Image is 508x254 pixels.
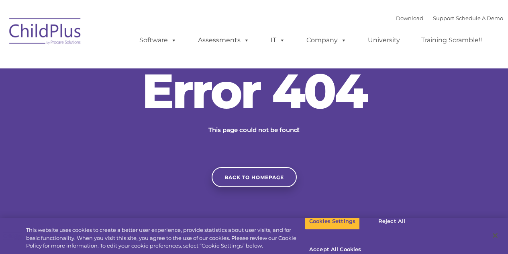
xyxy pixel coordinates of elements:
[305,213,360,230] button: Cookies Settings
[367,213,417,230] button: Reject All
[212,167,297,187] a: Back to homepage
[433,15,454,21] a: Support
[26,226,305,250] div: This website uses cookies to create a better user experience, provide statistics about user visit...
[5,12,86,53] img: ChildPlus by Procare Solutions
[486,227,504,244] button: Close
[396,15,503,21] font: |
[396,15,423,21] a: Download
[456,15,503,21] a: Schedule A Demo
[298,32,355,48] a: Company
[190,32,257,48] a: Assessments
[134,67,375,115] h2: Error 404
[263,32,293,48] a: IT
[360,32,408,48] a: University
[413,32,490,48] a: Training Scramble!!
[170,125,339,135] p: This page could not be found!
[131,32,185,48] a: Software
